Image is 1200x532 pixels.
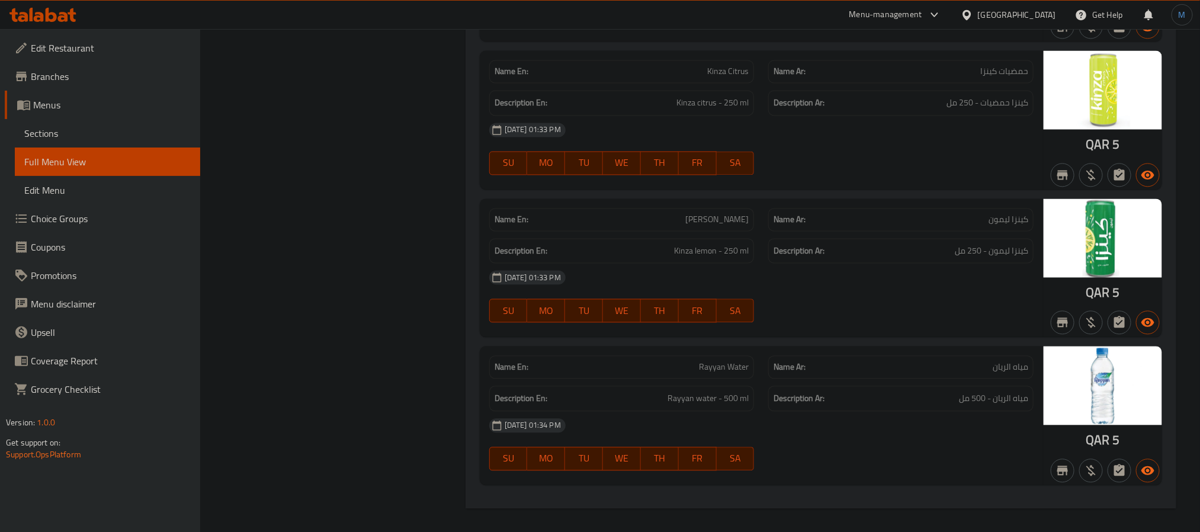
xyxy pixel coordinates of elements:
span: TU [570,302,598,319]
span: حمضيات كينزا [980,65,1028,78]
span: WE [608,450,636,467]
a: Sections [15,119,200,148]
button: TH [641,299,679,322]
a: Promotions [5,261,200,290]
span: 5 [1112,281,1119,304]
span: SA [721,450,750,467]
button: SU [489,447,528,470]
span: Sections [24,126,191,140]
span: QAR [1086,428,1110,451]
span: Coupons [31,240,191,254]
button: Available [1136,163,1160,187]
button: Not has choices [1108,459,1131,482]
span: Promotions [31,268,191,283]
span: [DATE] 01:33 PM [500,272,566,283]
a: Coupons [5,233,200,261]
span: QAR [1086,133,1110,156]
button: WE [603,299,641,322]
strong: Description Ar: [774,391,824,406]
strong: Name Ar: [774,361,806,373]
button: Purchased item [1079,163,1103,187]
span: SA [721,154,750,171]
img: Kinza_Lemon_250ml638961421637471424.jpg [1044,198,1162,277]
a: Edit Restaurant [5,34,200,62]
a: Full Menu View [15,148,200,176]
span: TU [570,154,598,171]
a: Branches [5,62,200,91]
span: TH [646,450,674,467]
span: WE [608,302,636,319]
button: Available [1136,310,1160,334]
span: Menu disclaimer [31,297,191,311]
strong: Description Ar: [774,95,824,110]
span: Edit Restaurant [31,41,191,55]
span: QAR [1086,281,1110,304]
button: SA [717,299,755,322]
span: 5 [1112,428,1119,451]
button: MO [527,447,565,470]
button: WE [603,447,641,470]
button: Not branch specific item [1051,459,1074,482]
span: SA [721,302,750,319]
span: Upsell [31,325,191,339]
a: Grocery Checklist [5,375,200,403]
strong: Description En: [495,243,547,258]
button: TU [565,447,603,470]
img: rayyan_water_2024638961421618268013.jpg [1044,346,1162,425]
span: Rayyan water - 500 ml [668,391,749,406]
a: Edit Menu [15,176,200,204]
span: مياه الريان [993,361,1028,373]
strong: Name Ar: [774,65,806,78]
span: 1.0.0 [37,415,55,430]
span: TH [646,302,674,319]
span: WE [608,154,636,171]
span: كينزا ليمون - 250 مل [955,243,1028,258]
button: FR [679,447,717,470]
span: Grocery Checklist [31,382,191,396]
strong: Name En: [495,65,528,78]
span: [DATE] 01:34 PM [500,419,566,431]
a: Menus [5,91,200,119]
img: kinza_citrus_250ml638961421640013890.jpg [1044,50,1162,129]
span: Full Menu View [24,155,191,169]
div: Menu-management [849,8,922,22]
span: Menus [33,98,191,112]
span: Kinza citrus - 250 ml [676,95,749,110]
span: كينزا ليمون [989,213,1028,226]
span: M [1179,8,1186,21]
button: SA [717,447,755,470]
span: Branches [31,69,191,84]
span: Choice Groups [31,211,191,226]
span: Kinza lemon - 250 ml [674,243,749,258]
button: SA [717,151,755,175]
span: [DATE] 01:33 PM [500,124,566,135]
span: SU [495,154,523,171]
button: TH [641,151,679,175]
span: Version: [6,415,35,430]
a: Choice Groups [5,204,200,233]
div: [GEOGRAPHIC_DATA] [978,8,1056,21]
span: Coverage Report [31,354,191,368]
button: MO [527,299,565,322]
button: FR [679,299,717,322]
button: SU [489,151,528,175]
strong: Name En: [495,213,528,226]
span: FR [684,450,712,467]
span: Kinza Citrus [707,65,749,78]
span: MO [532,154,560,171]
button: MO [527,151,565,175]
span: MO [532,302,560,319]
strong: Description En: [495,391,547,406]
button: TH [641,447,679,470]
button: FR [679,151,717,175]
button: SU [489,299,528,322]
button: Purchased item [1079,310,1103,334]
span: [PERSON_NAME] [685,213,749,226]
span: SU [495,302,523,319]
span: Rayyan Water [699,361,749,373]
span: FR [684,302,712,319]
span: TU [570,450,598,467]
button: Not has choices [1108,163,1131,187]
span: كينزا حمضيات - 250 مل [946,95,1028,110]
button: Purchased item [1079,459,1103,482]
